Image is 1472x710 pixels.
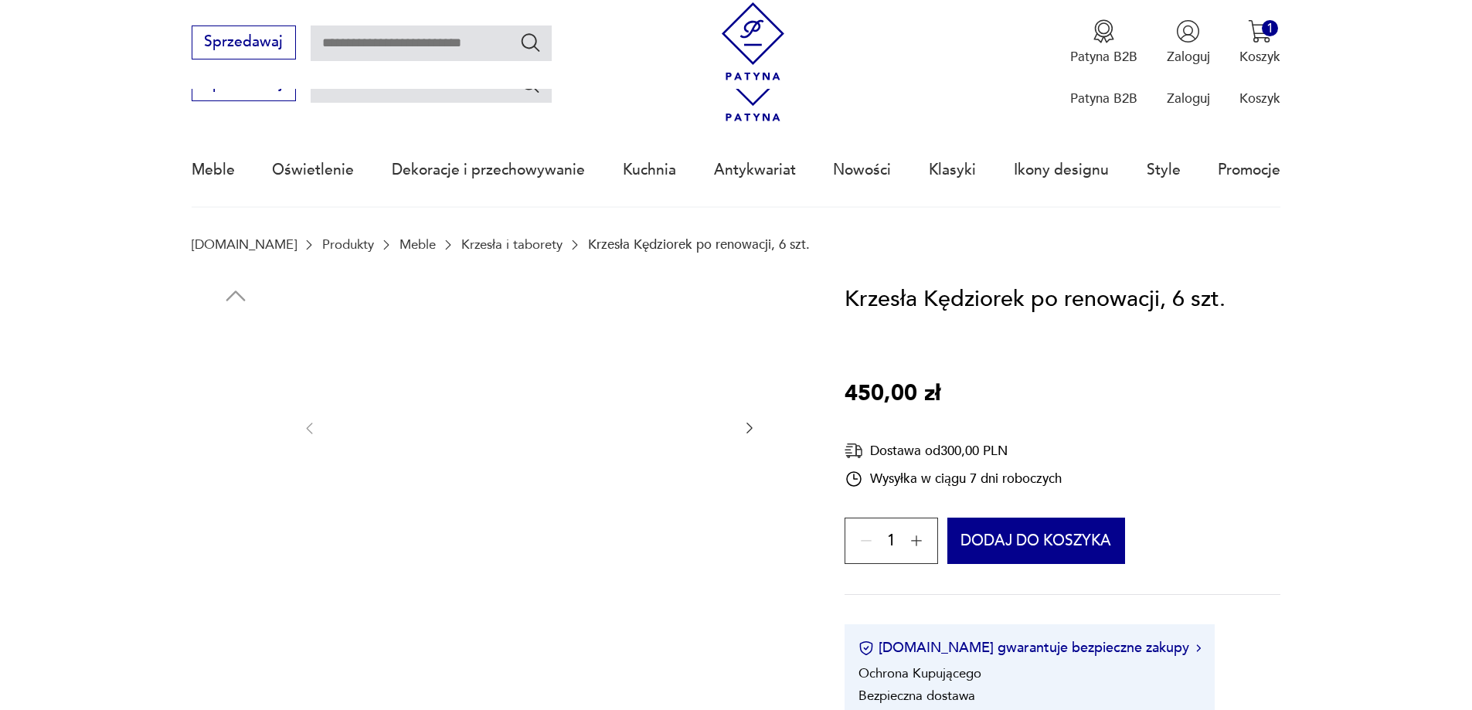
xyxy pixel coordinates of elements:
div: 1 [1262,20,1278,36]
p: Zaloguj [1167,48,1210,66]
div: Dostawa od 300,00 PLN [845,441,1062,460]
a: Sprzedawaj [192,79,296,91]
button: 1Koszyk [1239,19,1280,66]
a: Ikona medaluPatyna B2B [1070,19,1137,66]
a: Ikony designu [1014,134,1109,206]
img: Zdjęcie produktu Krzesła Kędziorek po renowacji, 6 szt. [192,416,280,504]
button: Zaloguj [1167,19,1210,66]
p: Patyna B2B [1070,90,1137,107]
a: Oświetlenie [272,134,354,206]
a: Style [1147,134,1181,206]
a: Nowości [833,134,891,206]
a: Produkty [322,237,374,252]
span: 1 [887,535,896,548]
img: Zdjęcie produktu Krzesła Kędziorek po renowacji, 6 szt. [192,515,280,603]
li: Ochrona Kupującego [858,664,981,682]
img: Ikona medalu [1092,19,1116,43]
button: Szukaj [519,73,542,95]
button: [DOMAIN_NAME] gwarantuje bezpieczne zakupy [858,638,1201,657]
img: Ikona strzałki w prawo [1196,644,1201,652]
p: 450,00 zł [845,376,940,412]
button: Szukaj [519,31,542,53]
img: Zdjęcie produktu Krzesła Kędziorek po renowacji, 6 szt. [336,282,723,572]
p: Krzesła Kędziorek po renowacji, 6 szt. [588,237,810,252]
button: Sprzedawaj [192,25,296,59]
p: Koszyk [1239,90,1280,107]
a: [DOMAIN_NAME] [192,237,297,252]
img: Zdjęcie produktu Krzesła Kędziorek po renowacji, 6 szt. [192,613,280,701]
li: Bezpieczna dostawa [858,687,975,705]
p: Koszyk [1239,48,1280,66]
a: Promocje [1218,134,1280,206]
img: Ikonka użytkownika [1176,19,1200,43]
button: Patyna B2B [1070,19,1137,66]
img: Ikona certyfikatu [858,640,874,656]
a: Krzesła i taborety [461,237,563,252]
a: Meble [192,134,235,206]
a: Sprzedawaj [192,37,296,49]
a: Klasyki [929,134,976,206]
button: Dodaj do koszyka [947,518,1126,564]
a: Meble [399,237,436,252]
img: Ikona dostawy [845,441,863,460]
img: Zdjęcie produktu Krzesła Kędziorek po renowacji, 6 szt. [192,318,280,406]
p: Zaloguj [1167,90,1210,107]
a: Antykwariat [714,134,796,206]
p: Patyna B2B [1070,48,1137,66]
a: Kuchnia [623,134,676,206]
img: Patyna - sklep z meblami i dekoracjami vintage [714,2,792,80]
img: Ikona koszyka [1248,19,1272,43]
div: Wysyłka w ciągu 7 dni roboczych [845,470,1062,488]
a: Dekoracje i przechowywanie [392,134,585,206]
h1: Krzesła Kędziorek po renowacji, 6 szt. [845,282,1226,318]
